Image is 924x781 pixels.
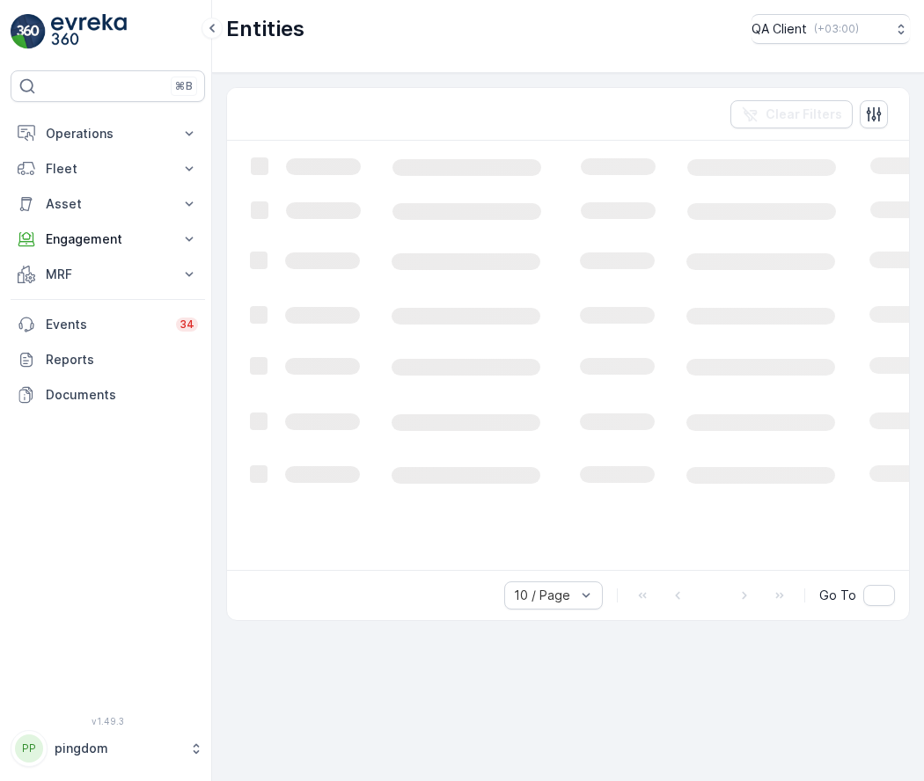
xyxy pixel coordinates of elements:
a: Events34 [11,307,205,342]
p: Operations [46,125,170,142]
p: QA Client [752,20,807,38]
p: ⌘B [175,79,193,93]
span: Go To [819,587,856,604]
img: logo_light-DOdMpM7g.png [51,14,127,49]
p: Events [46,316,165,333]
p: Reports [46,351,198,369]
button: MRF [11,257,205,292]
a: Documents [11,377,205,412]
p: Clear Filters [766,106,842,123]
button: Asset [11,186,205,222]
a: Reports [11,342,205,377]
p: 34 [180,318,194,332]
button: Clear Filters [730,100,853,128]
button: Operations [11,116,205,151]
p: Asset [46,195,170,213]
p: Engagement [46,230,170,248]
button: Engagement [11,222,205,257]
p: Documents [46,386,198,404]
div: PP [15,734,43,763]
span: v 1.49.3 [11,716,205,726]
button: PPpingdom [11,730,205,767]
p: MRF [46,266,170,283]
p: Fleet [46,160,170,178]
button: QA Client(+03:00) [752,14,910,44]
p: ( +03:00 ) [814,22,859,36]
p: pingdom [55,740,180,757]
button: Fleet [11,151,205,186]
p: Entities [226,15,304,43]
img: logo [11,14,46,49]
